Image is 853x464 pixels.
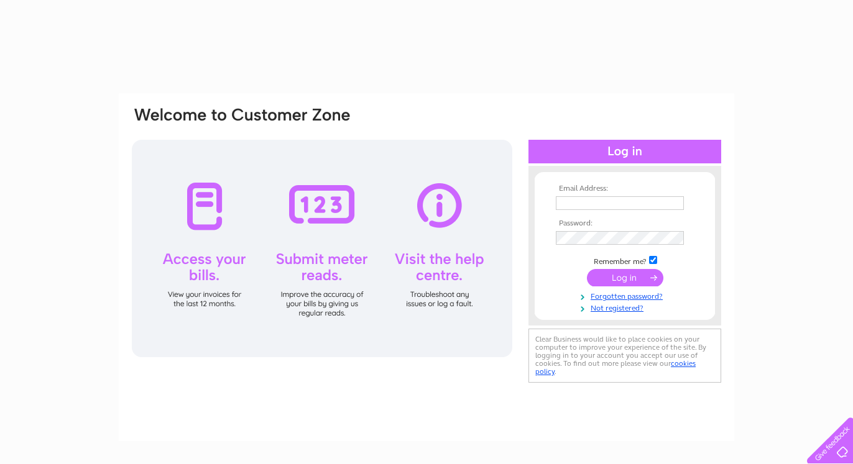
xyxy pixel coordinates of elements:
[535,359,696,376] a: cookies policy
[553,254,697,266] td: Remember me?
[553,219,697,228] th: Password:
[553,184,697,193] th: Email Address:
[587,269,663,286] input: Submit
[556,301,697,313] a: Not registered?
[528,329,721,383] div: Clear Business would like to place cookies on your computer to improve your experience of the sit...
[556,289,697,301] a: Forgotten password?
